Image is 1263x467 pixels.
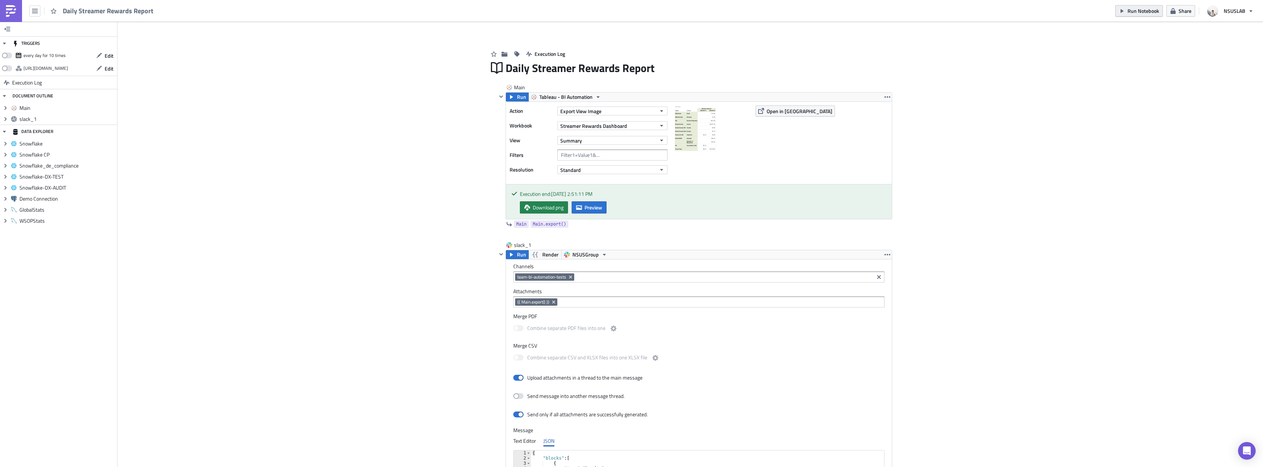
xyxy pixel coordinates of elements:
[497,92,506,101] button: Hide content
[522,48,569,60] button: Execution Log
[93,50,117,61] button: Edit
[533,220,566,228] span: Main.export()
[19,140,115,147] span: Snowflake
[513,313,884,320] label: Merge PDF
[517,274,566,280] span: team-bi-automation-tests
[514,84,543,91] span: Main
[23,63,68,74] div: https://pushmetrics.io/api/v1/report/zBL2K2elKY/webhook?token=0546c081c58a45d6ba20c67934fd707b
[557,136,667,145] button: Summary
[572,201,607,213] button: Preview
[539,93,593,101] span: Tableau - BI Automation
[520,201,568,213] a: Download png
[1128,7,1159,15] span: Run Notebook
[506,250,529,259] button: Run
[513,324,618,333] label: Combine separate PDF files into one
[543,435,554,446] div: JSON
[497,250,506,259] button: Hide content
[535,50,565,58] span: Execution Log
[514,461,531,466] div: 3
[517,93,526,101] span: Run
[12,37,40,50] div: TRIGGERS
[514,220,529,228] a: Main
[19,184,115,191] span: Snowflake-DX-AUDIT
[93,63,117,74] button: Edit
[557,150,667,161] input: Filter1=Value1&...
[675,105,748,179] img: View Image
[542,250,558,259] span: Render
[513,263,884,270] label: Channels
[875,273,883,281] button: Clear selected items
[520,190,886,198] div: Execution end: [DATE] 2:51:11 PM
[510,150,554,161] label: Filters
[528,250,562,259] button: Render
[510,164,554,175] label: Resolution
[560,122,627,130] span: Streamer Rewards Dashboard
[105,65,113,72] span: Edit
[19,173,115,180] span: Snowflake-DX-TEST
[531,220,568,228] a: Main.export()
[12,76,42,89] span: Execution Log
[568,273,574,281] button: Remove Tag
[1203,3,1257,19] button: NSUSLAB
[1166,5,1195,17] button: Share
[557,121,667,130] button: Streamer Rewards Dashboard
[557,165,667,174] button: Standard
[19,151,115,158] span: Snowflake CP
[557,107,667,115] button: Export View Image
[513,342,884,349] label: Merge CSV
[1224,7,1245,15] span: NSUSLAB
[23,50,66,61] div: every day for 10 times
[1115,5,1163,17] button: Run Notebook
[533,204,564,211] span: Download png
[513,435,536,446] div: Text Editor
[516,220,526,228] span: Main
[510,105,554,116] label: Action
[1179,7,1191,15] span: Share
[756,105,835,116] button: Open in [GEOGRAPHIC_DATA]
[105,52,113,60] span: Edit
[19,206,115,213] span: GlobalStats
[19,105,115,111] span: Main
[513,288,884,295] label: Attachments
[19,218,115,224] span: WSOPStats
[510,120,554,131] label: Workbook
[528,93,604,101] button: Tableau - BI Automation
[19,195,115,202] span: Demo Connection
[12,89,53,103] div: DOCUMENT OUTLINE
[513,427,884,434] label: Message
[585,204,602,211] span: Preview
[12,125,53,138] div: DATA EXPLORER
[513,393,625,399] label: Send message into another message thread.
[551,298,557,306] button: Remove Tag
[506,93,529,101] button: Run
[514,241,543,249] span: slack_1
[560,107,601,115] span: Export View Image
[560,137,582,144] span: Summary
[510,135,554,146] label: View
[19,116,115,122] span: slack_1
[517,299,549,305] span: {{ Main.export() }}
[1206,5,1219,17] img: Avatar
[514,450,531,456] div: 1
[5,5,17,17] img: PushMetrics
[561,250,610,259] button: NSUSGroup
[513,353,660,363] label: Combine separate CSV and XLSX files into one XLSX file
[767,107,832,115] span: Open in [GEOGRAPHIC_DATA]
[527,411,648,418] div: Send only if all attachments are successfully generated.
[514,456,531,461] div: 2
[513,374,643,381] label: Upload attachments in a thread to the main message
[19,162,115,169] span: Snowflake_de_compliance
[609,324,618,333] button: Combine separate PDF files into one
[1238,442,1256,460] div: Open Intercom Messenger
[517,250,526,259] span: Run
[560,166,581,174] span: Standard
[572,250,599,259] span: NSUSGroup
[651,353,660,362] button: Combine separate CSV and XLSX files into one XLSX file
[63,7,154,15] span: Daily Streamer Rewards Report
[506,61,655,75] span: Daily Streamer Rewards Report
